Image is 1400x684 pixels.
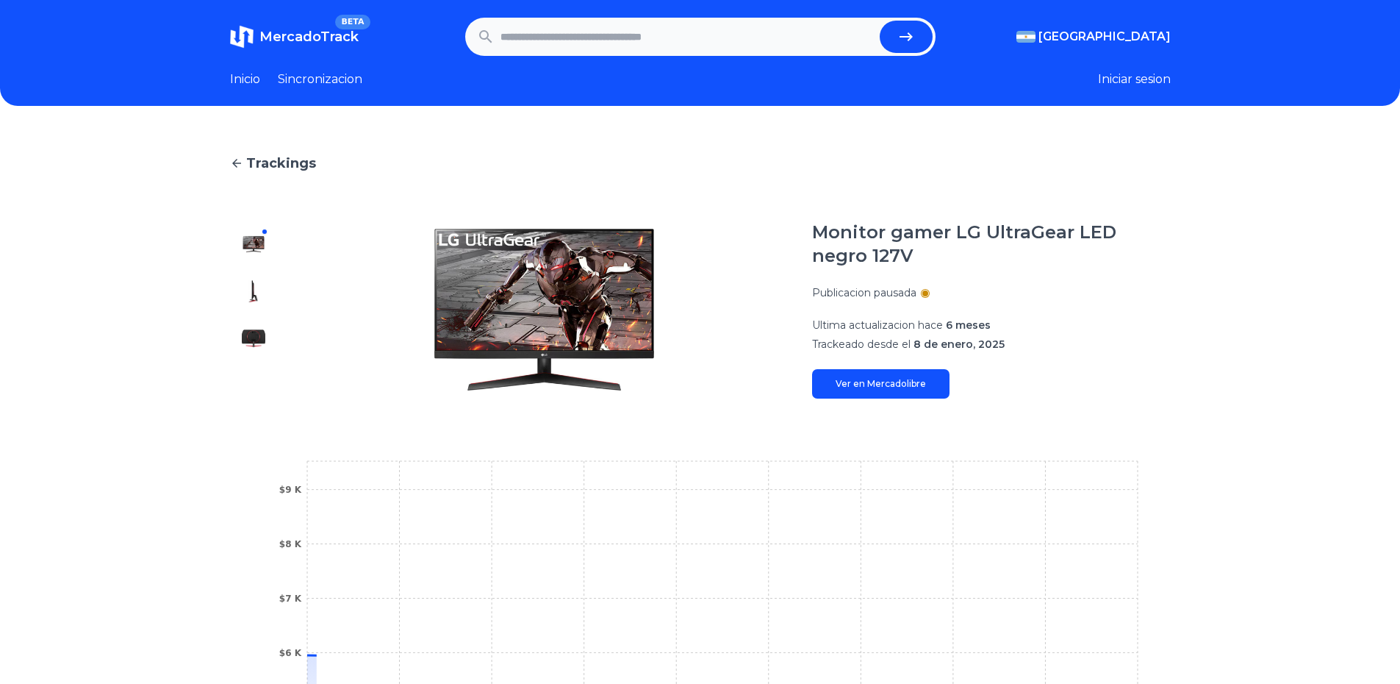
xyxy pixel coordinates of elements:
[913,338,1005,351] span: 8 de enero, 2025
[812,318,943,332] span: Ultima actualizacion hace
[1016,31,1035,43] img: Argentina
[306,221,783,399] img: Monitor gamer LG UltraGear LED negro 127V
[1098,71,1171,88] button: Iniciar sesion
[279,539,301,549] tspan: $8 K
[242,327,265,350] img: Monitor gamer LG UltraGear LED negro 127V
[946,318,991,332] span: 6 meses
[242,232,265,256] img: Monitor gamer LG UltraGear LED negro 127V
[279,485,301,495] tspan: $9 K
[278,71,362,88] a: Sincronizacion
[1038,28,1171,46] span: [GEOGRAPHIC_DATA]
[812,285,916,300] p: Publicacion pausada
[230,25,359,49] a: MercadoTrackBETA
[230,71,260,88] a: Inicio
[812,338,911,351] span: Trackeado desde el
[812,369,950,399] a: Ver en Mercadolibre
[230,25,254,49] img: MercadoTrack
[230,153,1171,174] a: Trackings
[242,279,265,303] img: Monitor gamer LG UltraGear LED negro 127V
[812,221,1171,268] h1: Monitor gamer LG UltraGear LED negro 127V
[335,15,370,29] span: BETA
[279,648,301,658] tspan: $6 K
[279,594,301,604] tspan: $7 K
[1016,28,1171,46] button: [GEOGRAPHIC_DATA]
[246,153,316,174] span: Trackings
[259,29,359,45] span: MercadoTrack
